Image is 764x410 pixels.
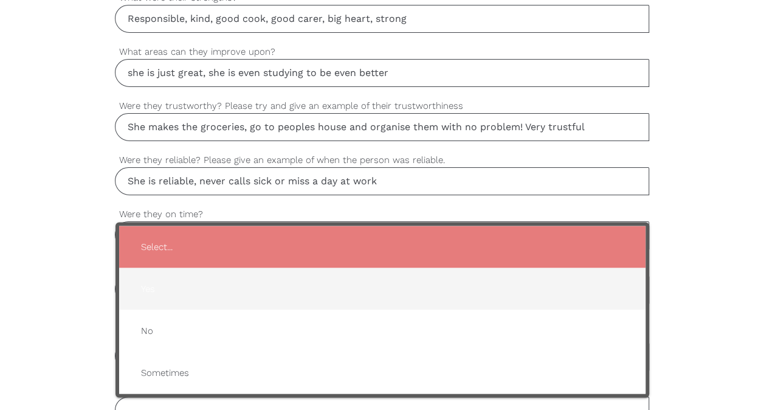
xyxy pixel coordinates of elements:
[115,153,650,167] label: Were they reliable? Please give an example of when the person was reliable.
[115,99,650,113] label: Were they trustworthy? Please try and give an example of their trustworthiness
[115,316,650,342] label: Would you recommend them for a job where they are working as a care or support worker and deliver...
[131,274,633,304] span: Yes
[131,358,633,387] span: Sometimes
[131,232,633,262] span: Select...
[115,262,650,276] label: Were they helpful? Please try and give an example of their helpfulness
[115,383,650,397] label: How is their spoken and written English?
[115,207,650,221] label: Were they on time?
[115,45,650,59] label: What areas can they improve upon?
[131,316,633,346] span: No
